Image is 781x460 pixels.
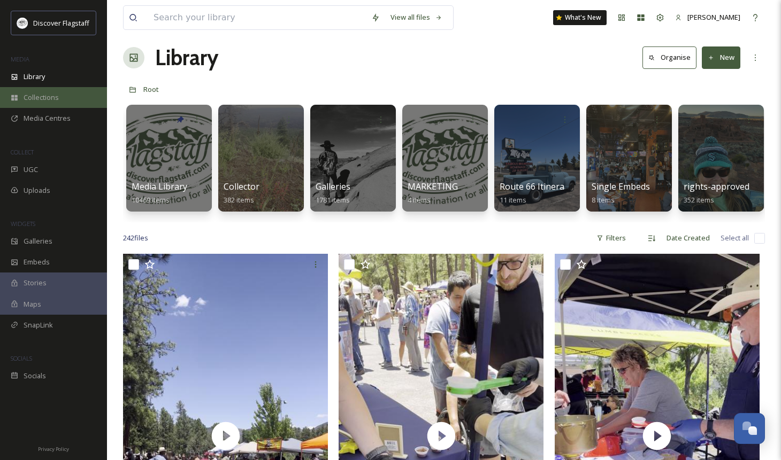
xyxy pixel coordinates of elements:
span: Library [24,72,45,82]
input: Search your library [148,6,366,29]
div: Date Created [661,228,715,248]
a: Root [143,83,159,96]
a: Route 66 Itinerary Subgroup Photos11 items [500,182,646,205]
a: Single Embeds8 items [592,182,650,205]
span: Select all [721,233,749,243]
a: Media Library10469 items [132,182,187,205]
span: COLLECT [11,148,34,156]
span: Galleries [24,236,52,246]
span: Collector [224,181,259,192]
span: 11 items [500,195,526,205]
a: MARKETING4 items [408,182,458,205]
button: Open Chat [734,413,765,444]
span: 8 items [592,195,615,205]
span: Single Embeds [592,181,650,192]
span: WIDGETS [11,220,35,228]
span: UGC [24,165,38,175]
a: Galleries1781 items [316,182,350,205]
span: MEDIA [11,55,29,63]
img: Untitled%20design%20(1).png [17,18,28,28]
span: Media Library [132,181,187,192]
a: View all files [385,7,448,28]
a: What's New [553,10,607,25]
span: Stories [24,278,47,288]
a: Privacy Policy [38,442,69,455]
span: 352 items [684,195,714,205]
span: Galleries [316,181,350,192]
div: Filters [591,228,631,248]
span: Socials [24,371,46,381]
span: 1781 items [316,195,350,205]
span: MARKETING [408,181,458,192]
span: 382 items [224,195,254,205]
span: Maps [24,299,41,309]
a: rights-approved352 items [684,182,749,205]
a: Library [155,42,218,74]
span: Root [143,84,159,94]
a: Collector382 items [224,182,259,205]
span: 242 file s [123,233,148,243]
span: SnapLink [24,320,53,330]
span: rights-approved [684,181,749,192]
span: Privacy Policy [38,446,69,453]
span: SOCIALS [11,354,32,362]
span: Media Centres [24,113,71,123]
button: Organise [642,46,696,68]
span: Discover Flagstaff [33,18,89,28]
span: 4 items [408,195,431,205]
button: New [702,46,740,68]
span: Route 66 Itinerary Subgroup Photos [500,181,646,192]
span: [PERSON_NAME] [687,12,740,22]
span: Uploads [24,185,50,196]
a: Organise [642,46,702,68]
span: Collections [24,92,59,103]
span: 10469 items [132,195,170,205]
a: [PERSON_NAME] [670,7,746,28]
span: Embeds [24,257,50,267]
